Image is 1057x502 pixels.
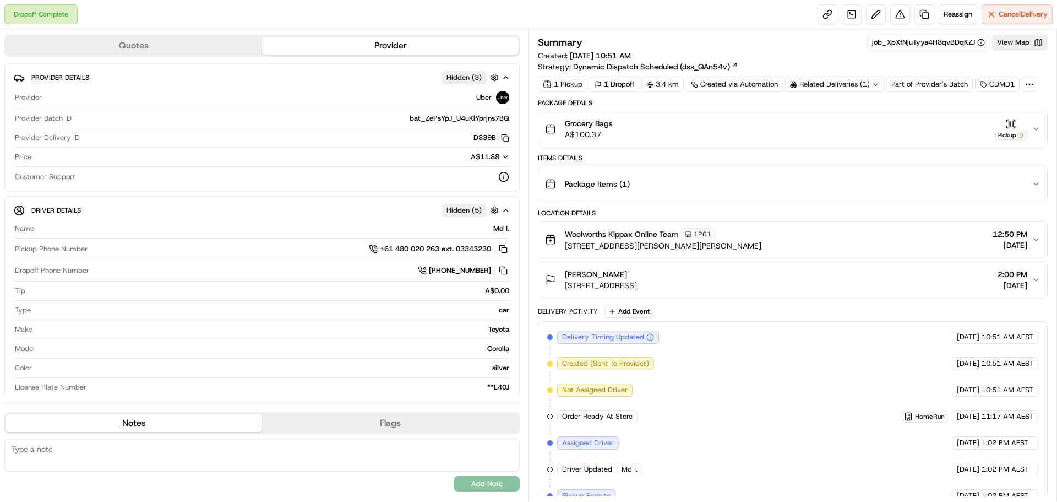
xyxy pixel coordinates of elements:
span: License Plate Number [15,382,86,392]
h3: Summary [538,37,582,47]
span: [DATE] [998,280,1027,291]
span: 2:00 PM [998,269,1027,280]
span: Pickup Phone Number [15,244,88,254]
span: Hidden ( 3 ) [446,73,482,83]
span: [PERSON_NAME] [565,269,627,280]
span: Assigned Driver [562,438,614,448]
button: View Map [992,35,1048,50]
div: Pickup [994,131,1027,140]
span: 1261 [694,230,711,239]
button: Driver DetailsHidden (5) [14,201,510,219]
img: uber-new-logo.jpeg [496,91,509,104]
button: Add Event [604,305,653,318]
a: Created via Automation [686,77,783,92]
span: 10:51 AM AEST [982,332,1033,342]
span: Make [15,325,32,334]
span: 10:51 AM AEST [982,385,1033,395]
span: 12:50 PM [993,229,1027,240]
div: Strategy: [538,61,738,72]
div: Related Deliveries (1) [785,77,884,92]
span: [DATE] [957,491,979,501]
span: Price [15,152,31,162]
button: [PERSON_NAME][STREET_ADDRESS]2:00 PM[DATE] [538,262,1047,298]
button: CancelDelivery [982,4,1053,24]
span: [DATE] [957,359,979,369]
span: Provider [15,93,42,102]
span: Reassign [944,9,972,19]
span: Driver Details [31,206,81,215]
span: Provider Details [31,73,89,82]
button: job_XpXfNjuTyya4H8qvBDqKZJ [872,37,985,47]
button: Reassign [939,4,977,24]
span: Dropoff Phone Number [15,266,89,276]
button: Flags [262,414,519,432]
span: 1:02 PM AEST [982,465,1028,474]
div: Corolla [39,344,509,354]
button: D839B [473,133,509,143]
span: [DATE] [993,240,1027,251]
button: A$11.88 [412,152,509,162]
span: Uber [476,93,492,102]
button: Hidden (3) [442,71,502,84]
span: Not Assigned Driver [562,385,628,395]
span: Type [15,305,31,315]
span: Tip [15,286,25,296]
button: Notes [6,414,262,432]
span: +61 480 020 263 ext. 03343230 [380,244,491,254]
a: Dynamic Dispatch Scheduled (dss_QAn54v) [573,61,738,72]
div: 1 Dropoff [590,77,639,92]
button: Pickup [994,118,1027,140]
span: Driver Updated [562,465,612,474]
span: [DATE] [957,465,979,474]
div: Toyota [37,325,509,334]
div: A$0.00 [30,286,509,296]
span: [STREET_ADDRESS][PERSON_NAME][PERSON_NAME] [565,240,761,251]
span: A$100.37 [565,129,613,140]
button: Provider [262,37,519,55]
span: Color [15,363,32,373]
div: 1 Pickup [538,77,587,92]
span: Provider Batch ID [15,114,72,123]
span: 1:02 PM AEST [982,491,1028,501]
div: Md I. [39,224,509,234]
div: Delivery Activity [538,307,598,316]
span: Provider Delivery ID [15,133,80,143]
span: Woolworths Kippax Online Team [565,229,679,240]
span: Package Items ( 1 ) [565,179,630,190]
span: [PHONE_NUMBER] [429,266,491,276]
span: [DATE] 10:51 AM [570,51,631,61]
a: [PHONE_NUMBER] [418,265,509,277]
span: Customer Support [15,172,75,182]
button: Hidden (5) [442,203,502,217]
span: 10:51 AM AEST [982,359,1033,369]
div: CDMD1 [975,77,1020,92]
button: Woolworths Kippax Online Team1261[STREET_ADDRESS][PERSON_NAME][PERSON_NAME]12:50 PM[DATE] [538,222,1047,258]
span: [DATE] [957,332,979,342]
span: Grocery Bags [565,118,613,129]
span: Created (Sent To Provider) [562,359,649,369]
span: [STREET_ADDRESS] [565,280,637,291]
a: +61 480 020 263 ext. 03343230 [369,243,509,255]
span: bat_ZePsYpJ_U4uKlYprjns7BQ [410,114,509,123]
span: HomeRun [915,412,945,421]
span: Order Ready At Store [562,412,633,422]
button: Provider DetailsHidden (3) [14,68,510,87]
span: 1:02 PM AEST [982,438,1028,448]
div: silver [36,363,509,373]
div: car [35,305,509,315]
div: 3.4 km [641,77,684,92]
span: Name [15,224,34,234]
span: 11:17 AM AEST [982,412,1033,422]
div: Package Details [538,99,1048,107]
span: Pickup Enroute [562,491,611,501]
span: A$11.88 [471,152,499,161]
span: Md I. [622,465,638,474]
span: Cancel Delivery [999,9,1048,19]
div: Location Details [538,209,1048,218]
span: Dynamic Dispatch Scheduled (dss_QAn54v) [573,61,730,72]
button: Quotes [6,37,262,55]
